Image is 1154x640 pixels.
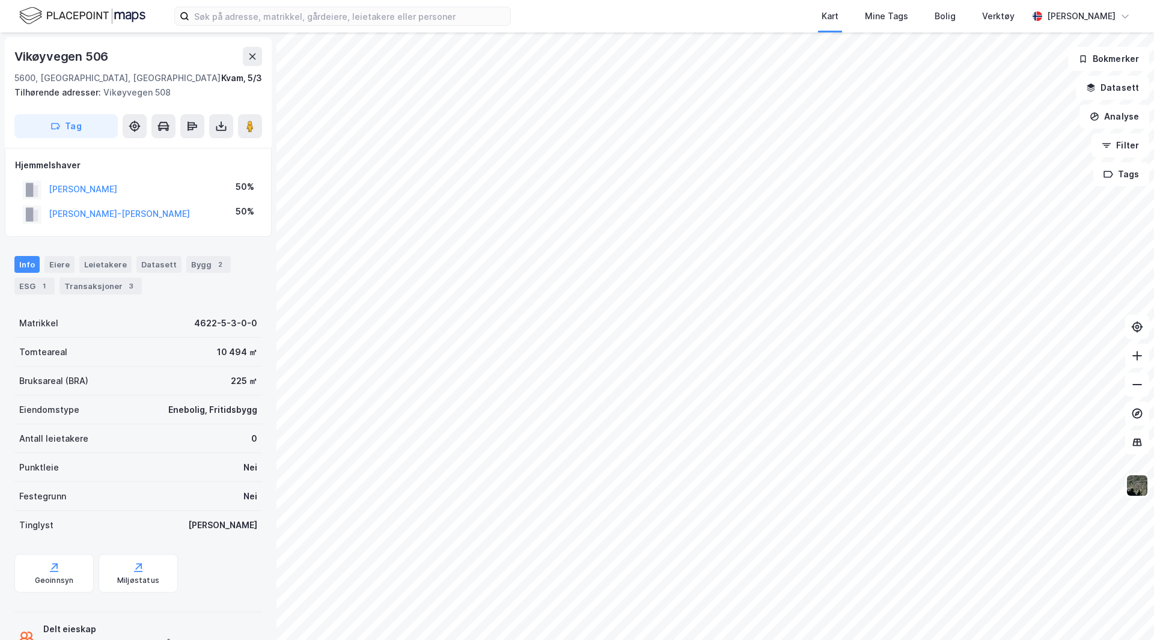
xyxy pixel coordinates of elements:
[14,278,55,294] div: ESG
[60,278,142,294] div: Transaksjoner
[186,256,231,273] div: Bygg
[865,9,908,23] div: Mine Tags
[243,489,257,504] div: Nei
[1068,47,1149,71] button: Bokmerker
[14,256,40,273] div: Info
[1091,133,1149,157] button: Filter
[982,9,1015,23] div: Verktøy
[1126,474,1149,497] img: 9k=
[14,87,103,97] span: Tilhørende adresser:
[14,47,111,66] div: Vikøyvegen 506
[194,316,257,331] div: 4622-5-3-0-0
[35,576,74,585] div: Geoinnsyn
[19,403,79,417] div: Eiendomstype
[79,256,132,273] div: Leietakere
[14,71,221,85] div: 5600, [GEOGRAPHIC_DATA], [GEOGRAPHIC_DATA]
[217,345,257,359] div: 10 494 ㎡
[125,280,137,292] div: 3
[19,374,88,388] div: Bruksareal (BRA)
[188,518,257,532] div: [PERSON_NAME]
[44,256,75,273] div: Eiere
[136,256,182,273] div: Datasett
[214,258,226,270] div: 2
[1093,162,1149,186] button: Tags
[231,374,257,388] div: 225 ㎡
[251,431,257,446] div: 0
[243,460,257,475] div: Nei
[1094,582,1154,640] iframe: Chat Widget
[19,460,59,475] div: Punktleie
[236,204,254,219] div: 50%
[14,114,118,138] button: Tag
[19,489,66,504] div: Festegrunn
[189,7,510,25] input: Søk på adresse, matrikkel, gårdeiere, leietakere eller personer
[236,180,254,194] div: 50%
[168,403,257,417] div: Enebolig, Fritidsbygg
[1094,582,1154,640] div: Kontrollprogram for chat
[1079,105,1149,129] button: Analyse
[19,5,145,26] img: logo.f888ab2527a4732fd821a326f86c7f29.svg
[15,158,261,172] div: Hjemmelshaver
[14,85,252,100] div: Vikøyvegen 508
[19,518,53,532] div: Tinglyst
[822,9,838,23] div: Kart
[19,431,88,446] div: Antall leietakere
[117,576,159,585] div: Miljøstatus
[221,71,262,85] div: Kvam, 5/3
[935,9,956,23] div: Bolig
[43,622,201,636] div: Delt eieskap
[38,280,50,292] div: 1
[1047,9,1116,23] div: [PERSON_NAME]
[19,316,58,331] div: Matrikkel
[1076,76,1149,100] button: Datasett
[19,345,67,359] div: Tomteareal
